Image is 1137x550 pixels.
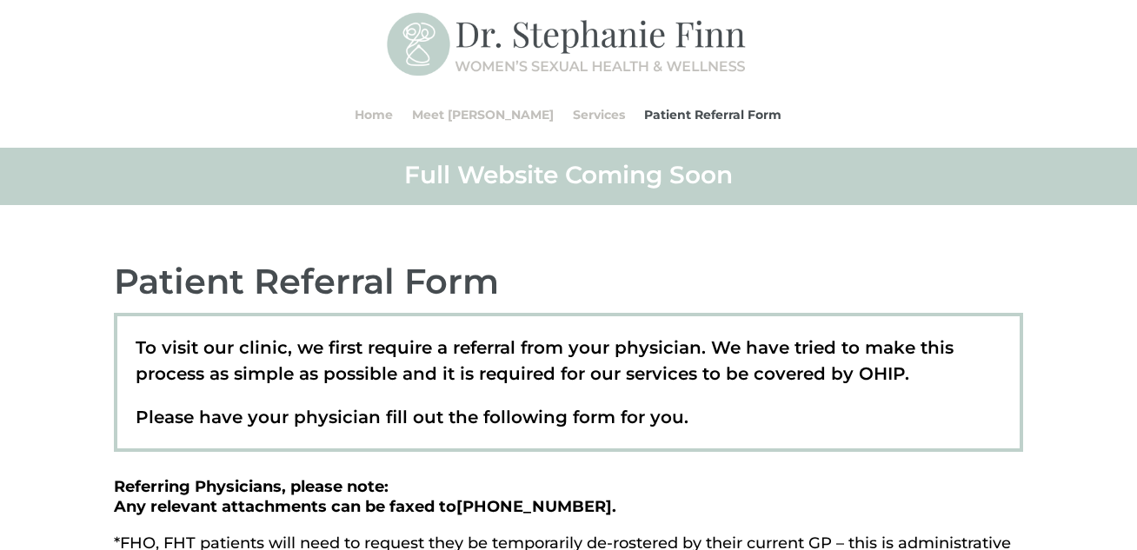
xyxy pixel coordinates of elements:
a: Patient Referral Form [644,82,781,148]
h2: Patient Referral Form [114,259,1023,313]
p: To visit our clinic, we first require a referral from your physician. We have tried to make this ... [136,335,1002,404]
h2: Full Website Coming Soon [114,159,1023,199]
p: Please have your physician fill out the following form for you. [136,404,1002,430]
a: Home [355,82,393,148]
span: [PHONE_NUMBER] [456,497,612,516]
a: Meet [PERSON_NAME] [412,82,554,148]
a: Services [573,82,625,148]
strong: Referring Physicians, please note: Any relevant attachments can be faxed to . [114,477,616,517]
